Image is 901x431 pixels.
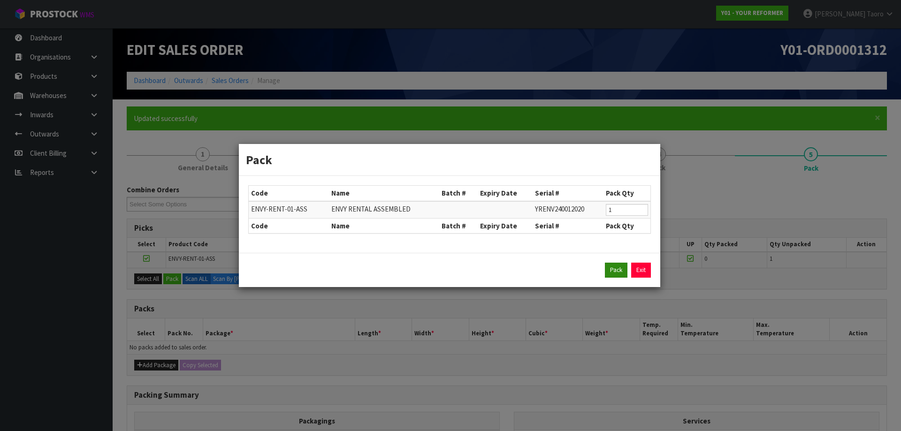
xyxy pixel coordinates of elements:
th: Pack Qty [603,218,650,233]
th: Code [249,186,329,201]
th: Serial # [533,218,603,233]
button: Pack [605,263,627,278]
span: ENVY-RENT-01-ASS [251,204,307,213]
a: Exit [631,263,651,278]
th: Code [249,218,329,233]
th: Batch # [439,218,478,233]
th: Batch # [439,186,478,201]
th: Expiry Date [478,186,533,201]
h3: Pack [246,151,653,168]
th: Pack Qty [603,186,650,201]
th: Name [329,186,439,201]
th: Name [329,218,439,233]
span: YRENV240012020 [535,204,584,213]
th: Expiry Date [478,218,533,233]
span: ENVY RENTAL ASSEMBLED [331,204,411,213]
th: Serial # [533,186,603,201]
